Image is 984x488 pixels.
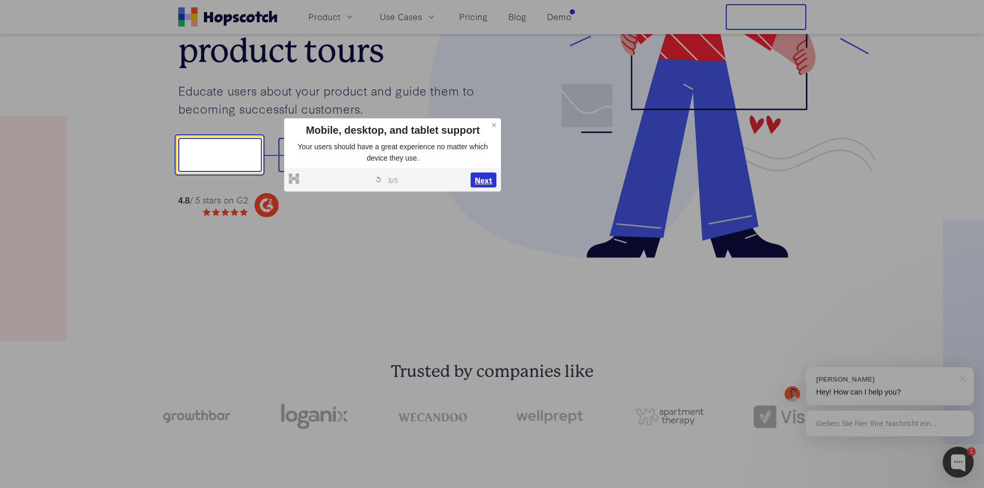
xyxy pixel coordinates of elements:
p: Educate users about your product and guide them to becoming successful customers. [178,82,492,117]
img: png-apartment-therapy-house-studio-apartment-home [635,408,704,426]
img: vism logo [754,405,822,428]
button: Book a demo [278,138,379,172]
button: Show me! [178,138,262,172]
div: [PERSON_NAME] [816,374,953,384]
button: Free Trial [726,4,806,30]
img: loganix-logo [280,399,349,435]
img: growthbar-logo [162,410,230,423]
p: Hey! How can I help you? [816,387,963,398]
h2: Trusted by companies like [112,361,872,382]
button: Product [302,8,361,25]
button: Use Cases [373,8,443,25]
img: Mark Spera [785,386,800,402]
button: Next [471,172,496,188]
p: Your users should have a great experience no matter which device they use. [289,141,496,164]
a: Pricing [455,8,492,25]
a: Blog [504,8,530,25]
strong: 4.8 [178,194,190,206]
a: Home [178,7,277,27]
div: / 5 stars on G2 [178,194,248,207]
span: 3 / 5 [388,175,398,184]
a: Demo [543,8,575,25]
div: 1 [967,447,976,456]
span: Use Cases [380,10,422,23]
div: Geben Sie hier Ihre Nachricht ein... [806,411,974,436]
img: wellprept logo [517,407,585,426]
img: wecandoo-logo [398,412,467,421]
span: Product [308,10,340,23]
div: Mobile, desktop, and tablet support [289,123,496,137]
